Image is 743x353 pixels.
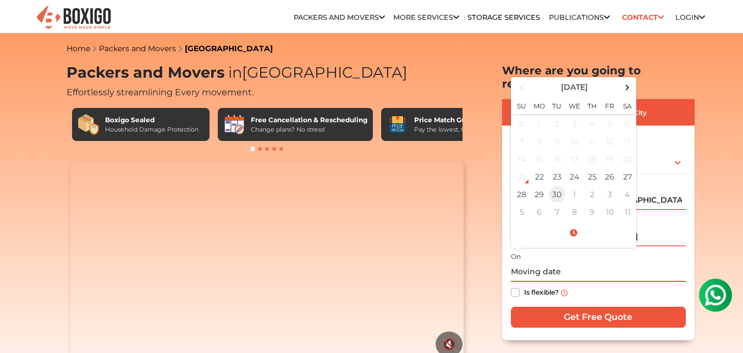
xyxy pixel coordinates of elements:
h2: Where are you going to relocate? [502,64,695,90]
img: whatsapp-icon.svg [11,11,33,33]
img: Boxigo [35,4,112,31]
div: Household Damage Protection [105,125,199,134]
a: Storage Services [467,13,540,21]
a: More services [393,13,459,21]
a: Packers and Movers [294,13,385,21]
a: Contact [618,9,667,26]
span: in [228,63,242,82]
th: Fr [601,95,619,115]
th: Tu [548,95,566,115]
input: Get Free Quote [511,307,686,328]
div: Boxigo Sealed [105,115,199,125]
img: Price Match Guarantee [387,113,409,135]
label: Is flexible? [524,286,559,297]
a: Login [675,13,705,21]
span: [GEOGRAPHIC_DATA] [224,63,408,82]
img: info [561,290,568,296]
th: Select Month [531,79,619,95]
a: Packers and Movers [99,44,176,53]
a: Home [67,44,90,53]
span: Next Month [620,80,635,95]
th: We [566,95,584,115]
input: Moving date [511,263,686,282]
th: Sa [619,95,636,115]
th: Mo [531,95,548,115]
div: 21 [514,169,530,185]
span: Effortlessly streamlining Every movement. [67,87,254,97]
a: Publications [549,13,610,21]
div: Pay the lowest. Guaranteed! [414,125,498,134]
div: Change plans? No stress! [251,125,367,134]
a: Select Time [513,228,634,238]
label: On [511,252,521,262]
img: Free Cancellation & Rescheduling [223,113,245,135]
span: Previous Month [514,80,529,95]
img: Boxigo Sealed [78,113,100,135]
div: Price Match Guarantee [414,115,498,125]
div: Free Cancellation & Rescheduling [251,115,367,125]
th: Th [584,95,601,115]
th: Su [513,95,531,115]
a: [GEOGRAPHIC_DATA] [185,44,273,53]
h1: Packers and Movers [67,64,468,82]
